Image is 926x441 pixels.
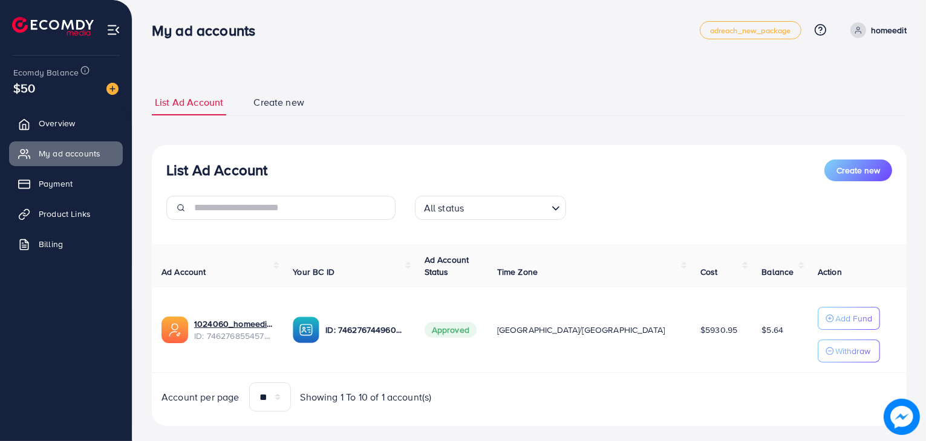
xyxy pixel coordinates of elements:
[161,317,188,343] img: ic-ads-acc.e4c84228.svg
[761,324,783,336] span: $5.64
[194,318,273,330] a: 1024060_homeedit7_1737561213516
[9,202,123,226] a: Product Links
[13,79,35,97] span: $50
[194,330,273,342] span: ID: 7462768554572742672
[700,266,718,278] span: Cost
[293,317,319,343] img: ic-ba-acc.ded83a64.svg
[9,232,123,256] a: Billing
[161,266,206,278] span: Ad Account
[325,323,405,337] p: ID: 7462767449604177937
[161,390,240,404] span: Account per page
[39,178,73,190] span: Payment
[12,17,94,36] img: logo
[824,159,892,181] button: Create new
[106,23,120,37] img: menu
[9,141,123,166] a: My ad accounts
[415,196,566,220] div: Search for option
[253,95,304,109] span: Create new
[835,311,872,326] p: Add Fund
[818,340,880,362] button: Withdraw
[835,344,870,358] p: Withdraw
[39,147,100,159] span: My ad accounts
[422,199,467,217] span: All status
[293,266,334,278] span: Your BC ID
[13,66,79,79] span: Ecomdy Balance
[194,318,273,343] div: <span class='underline'>1024060_homeedit7_1737561213516</span></br>7462768554572742672
[836,164,880,176] span: Create new
[818,307,880,330] button: Add Fund
[152,22,265,39] h3: My ad accounts
[497,266,538,278] span: Time Zone
[39,208,91,220] span: Product Links
[710,27,791,34] span: adreach_new_package
[39,117,75,129] span: Overview
[700,324,737,336] span: $5930.95
[700,21,801,39] a: adreach_new_package
[818,266,842,278] span: Action
[497,324,665,336] span: [GEOGRAPHIC_DATA]/[GEOGRAPHIC_DATA]
[9,111,123,135] a: Overview
[468,197,546,217] input: Search for option
[846,22,907,38] a: homeedit
[884,399,920,435] img: image
[425,254,469,278] span: Ad Account Status
[425,322,477,338] span: Approved
[301,390,432,404] span: Showing 1 To 10 of 1 account(s)
[761,266,794,278] span: Balance
[166,161,267,179] h3: List Ad Account
[106,83,119,95] img: image
[871,23,907,37] p: homeedit
[39,238,63,250] span: Billing
[155,95,223,109] span: List Ad Account
[9,172,123,196] a: Payment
